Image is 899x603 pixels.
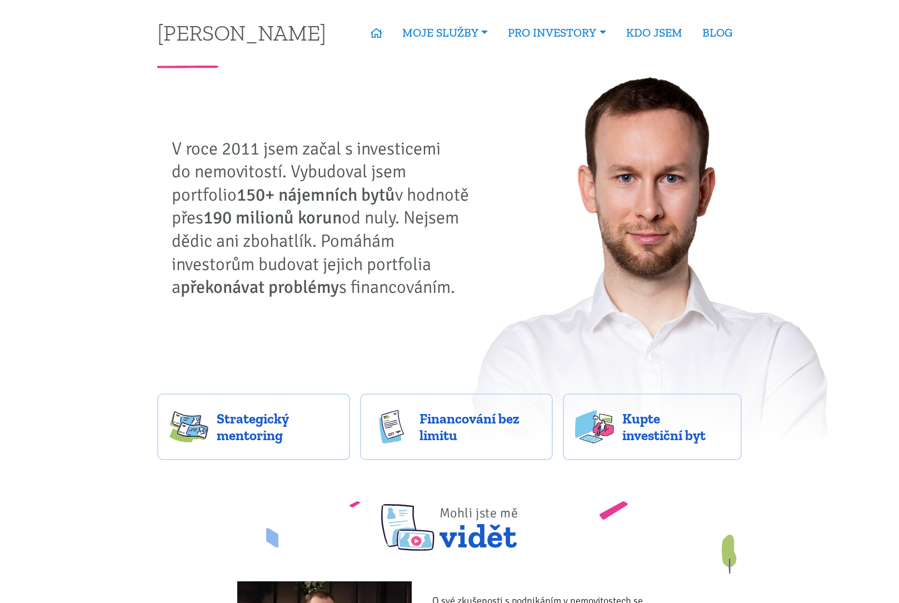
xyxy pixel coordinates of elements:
[419,410,541,443] span: Financování bez limitu
[372,410,411,443] img: finance
[575,410,614,443] img: flats
[616,20,692,46] a: KDO JSEM
[439,505,518,521] span: Mohli jste mě
[392,20,498,46] a: MOJE SLUŽBY
[157,22,326,43] a: [PERSON_NAME]
[563,393,742,460] a: Kupte investiční byt
[692,20,742,46] a: BLOG
[237,184,395,206] strong: 150+ nájemních bytů
[498,20,616,46] a: PRO INVESTORY
[622,410,730,443] span: Kupte investiční byt
[217,410,338,443] span: Strategický mentoring
[157,393,350,460] a: Strategický mentoring
[439,491,518,551] span: vidět
[203,207,342,228] strong: 190 milionů korun
[360,393,553,460] a: Financování bez limitu
[172,137,477,299] p: V roce 2011 jsem začal s investicemi do nemovitostí. Vybudoval jsem portfolio v hodnotě přes od n...
[169,410,208,443] img: strategy
[181,276,339,298] strong: překonávat problémy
